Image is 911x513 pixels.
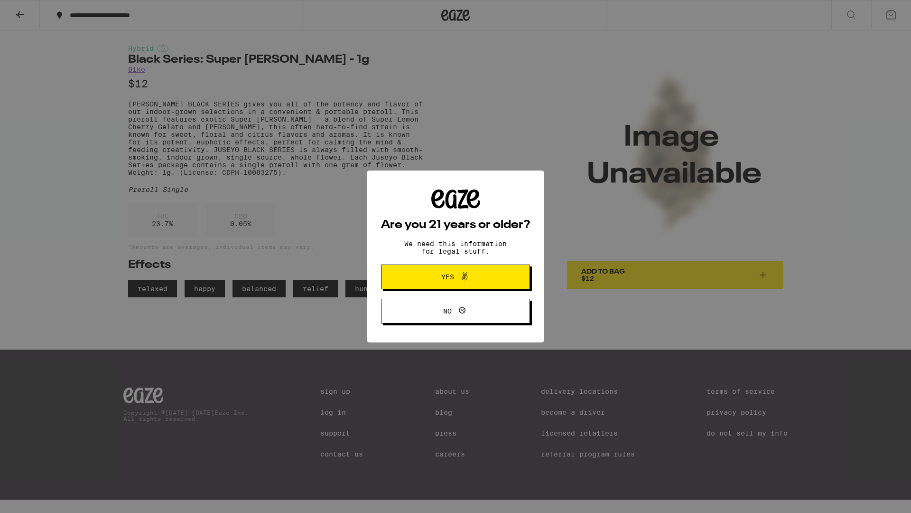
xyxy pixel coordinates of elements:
[381,265,530,289] button: Yes
[443,308,452,314] span: No
[441,274,454,280] span: Yes
[396,240,515,255] p: We need this information for legal stuff.
[381,299,530,323] button: No
[381,219,530,231] h2: Are you 21 years or older?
